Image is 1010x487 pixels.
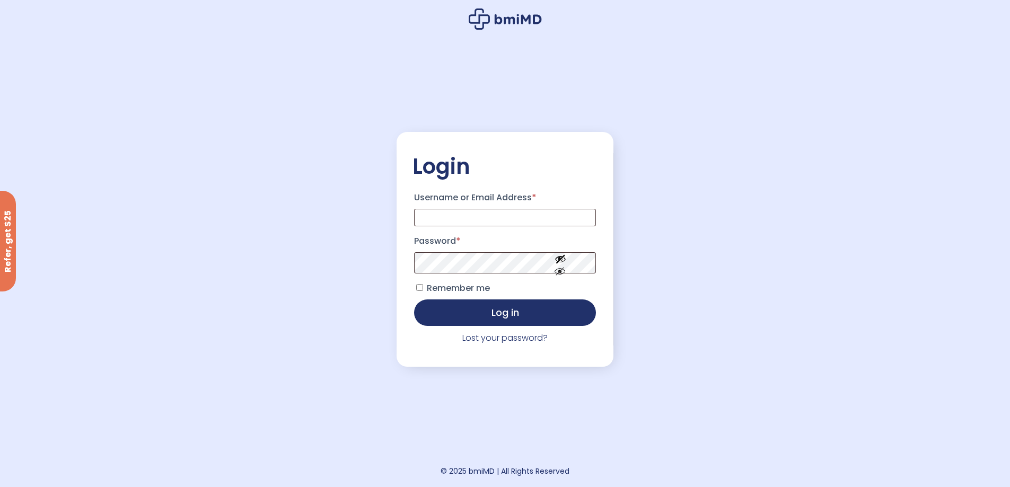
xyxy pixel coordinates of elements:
[441,464,569,479] div: © 2025 bmiMD | All Rights Reserved
[462,332,548,344] a: Lost your password?
[412,153,598,180] h2: Login
[427,282,490,294] span: Remember me
[414,233,596,250] label: Password
[414,299,596,326] button: Log in
[531,244,590,281] button: Show password
[416,284,423,291] input: Remember me
[414,189,596,206] label: Username or Email Address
